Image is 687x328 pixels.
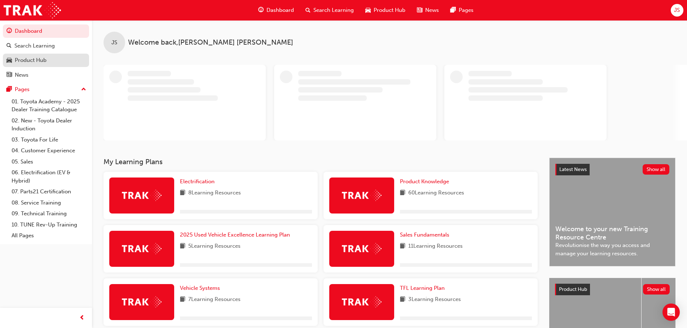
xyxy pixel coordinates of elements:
span: Product Knowledge [400,178,449,185]
span: 8 Learning Resources [188,189,241,198]
span: prev-icon [79,314,85,323]
a: guage-iconDashboard [252,3,300,18]
a: Product Hub [3,54,89,67]
a: 07. Parts21 Certification [9,186,89,197]
a: news-iconNews [411,3,445,18]
a: car-iconProduct Hub [360,3,411,18]
a: pages-iconPages [445,3,479,18]
div: Search Learning [14,42,55,50]
a: Search Learning [3,39,89,53]
span: Welcome back , [PERSON_NAME] [PERSON_NAME] [128,39,293,47]
span: pages-icon [450,6,456,15]
a: 08. Service Training [9,197,89,208]
a: 06. Electrification (EV & Hybrid) [9,167,89,186]
span: News [425,6,439,14]
div: Pages [15,85,30,94]
span: pages-icon [6,86,12,93]
a: TFL Learning Plan [400,284,448,292]
div: News [15,71,28,79]
span: Welcome to your new Training Resource Centre [555,225,669,241]
button: Pages [3,83,89,96]
span: news-icon [417,6,422,15]
span: Sales Fundamentals [400,232,449,238]
img: Trak [122,243,162,254]
button: DashboardSearch LearningProduct HubNews [3,23,89,83]
a: 09. Technical Training [9,208,89,219]
span: Revolutionise the way you access and manage your learning resources. [555,241,669,257]
span: 60 Learning Resources [408,189,464,198]
img: Trak [342,296,382,307]
span: guage-icon [258,6,264,15]
span: 2025 Used Vehicle Excellence Learning Plan [180,232,290,238]
span: TFL Learning Plan [400,285,445,291]
img: Trak [342,190,382,201]
span: news-icon [6,72,12,78]
span: 5 Learning Resources [188,242,241,251]
span: car-icon [365,6,371,15]
a: 03. Toyota For Life [9,134,89,145]
span: Dashboard [267,6,294,14]
a: 05. Sales [9,156,89,167]
div: Open Intercom Messenger [662,304,680,321]
button: Show all [643,164,670,175]
span: book-icon [180,189,185,198]
a: 01. Toyota Academy - 2025 Dealer Training Catalogue [9,96,89,115]
span: Electrification [180,178,215,185]
a: 04. Customer Experience [9,145,89,156]
span: book-icon [180,242,185,251]
a: search-iconSearch Learning [300,3,360,18]
a: Sales Fundamentals [400,231,452,239]
img: Trak [342,243,382,254]
a: Latest NewsShow all [555,164,669,175]
span: JS [111,39,117,47]
a: 10. TUNE Rev-Up Training [9,219,89,230]
span: Product Hub [374,6,405,14]
a: Product Knowledge [400,178,452,186]
span: Latest News [559,166,587,172]
a: Vehicle Systems [180,284,223,292]
a: 2025 Used Vehicle Excellence Learning Plan [180,231,293,239]
span: guage-icon [6,28,12,35]
a: Latest NewsShow allWelcome to your new Training Resource CentreRevolutionise the way you access a... [549,158,675,266]
span: 3 Learning Resources [408,295,461,304]
span: Search Learning [313,6,354,14]
span: up-icon [81,85,86,94]
span: Pages [459,6,474,14]
span: search-icon [6,43,12,49]
a: News [3,68,89,82]
div: Product Hub [15,56,47,64]
button: Show all [643,284,670,295]
a: Dashboard [3,24,89,38]
span: book-icon [400,242,405,251]
span: book-icon [400,295,405,304]
img: Trak [4,2,61,18]
span: book-icon [180,295,185,304]
a: 02. New - Toyota Dealer Induction [9,115,89,134]
span: Product Hub [559,286,587,292]
a: Product HubShow all [555,284,670,295]
h3: My Learning Plans [104,158,538,166]
button: JS [671,4,683,17]
span: car-icon [6,57,12,64]
span: 11 Learning Resources [408,242,463,251]
img: Trak [122,190,162,201]
img: Trak [122,296,162,307]
span: search-icon [305,6,311,15]
a: All Pages [9,230,89,241]
span: book-icon [400,189,405,198]
a: Electrification [180,178,217,186]
span: 7 Learning Resources [188,295,241,304]
span: Vehicle Systems [180,285,220,291]
span: JS [674,6,680,14]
